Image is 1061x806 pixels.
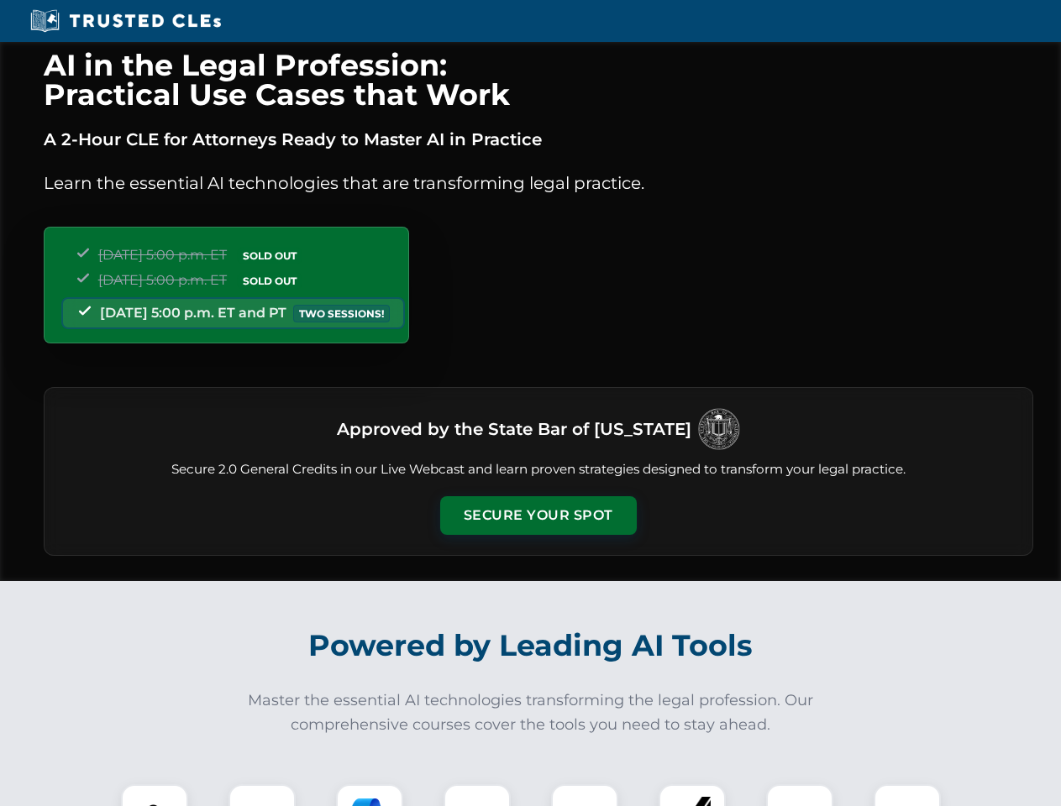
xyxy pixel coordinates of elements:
p: Learn the essential AI technologies that are transforming legal practice. [44,170,1033,196]
p: Secure 2.0 General Credits in our Live Webcast and learn proven strategies designed to transform ... [65,460,1012,479]
h3: Approved by the State Bar of [US_STATE] [337,414,691,444]
span: [DATE] 5:00 p.m. ET [98,247,227,263]
span: SOLD OUT [237,272,302,290]
p: Master the essential AI technologies transforming the legal profession. Our comprehensive courses... [237,688,825,737]
span: [DATE] 5:00 p.m. ET [98,272,227,288]
p: A 2-Hour CLE for Attorneys Ready to Master AI in Practice [44,126,1033,153]
button: Secure Your Spot [440,496,637,535]
h2: Powered by Leading AI Tools [66,616,996,675]
img: Logo [698,408,740,450]
span: SOLD OUT [237,247,302,264]
img: Trusted CLEs [25,8,226,34]
h1: AI in the Legal Profession: Practical Use Cases that Work [44,50,1033,109]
